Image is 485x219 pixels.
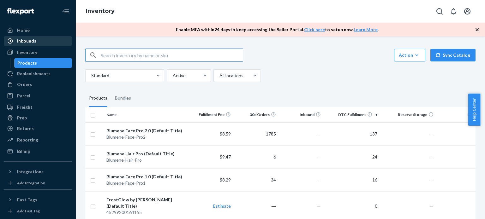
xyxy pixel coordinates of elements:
button: Close Navigation [59,5,72,18]
div: Blumene Hair Pro (Default Title) [106,151,186,157]
div: Freight [17,104,33,110]
span: — [317,131,321,136]
button: Open account menu [461,5,474,18]
div: Add Fast Tag [17,208,40,214]
th: DTC Fulfillment [323,107,380,122]
span: — [430,131,434,136]
button: Sync Catalog [430,49,476,61]
div: Replenishments [17,71,51,77]
td: 34 [233,168,278,191]
div: Parcel [17,93,30,99]
div: Products [17,60,37,66]
span: — [430,177,434,182]
div: Integrations [17,169,44,175]
a: Reporting [4,135,72,145]
span: $9.47 [220,154,231,159]
span: — [317,203,321,209]
div: Blumene-Face-Pro2 [106,134,186,140]
div: Billing [17,148,30,154]
td: 1785 [233,122,278,145]
a: Inventory [4,47,72,57]
div: Products [89,89,107,107]
th: 30d Orders [233,107,278,122]
button: Integrations [4,167,72,177]
span: — [430,203,434,209]
a: Prep [4,113,72,123]
span: — [430,154,434,159]
a: Replenishments [4,69,72,79]
td: 24 [323,145,380,168]
button: Open Search Box [433,5,446,18]
span: — [317,154,321,159]
button: Help Center [468,94,480,126]
a: Products [14,58,72,68]
a: Click here [304,27,325,32]
div: Bundles [115,89,131,107]
div: Orders [17,81,32,88]
a: Returns [4,124,72,134]
th: Fulfillment Fee [189,107,234,122]
a: Inventory [86,8,115,14]
div: Returns [17,125,34,132]
a: Add Integration [4,179,72,187]
a: Orders [4,79,72,89]
input: Search inventory by name or sku [101,49,243,61]
th: Name [104,107,188,122]
a: Add Fast Tag [4,207,72,215]
div: Blumene Face Pro 1.0 (Default Title) [106,174,186,180]
ol: breadcrumbs [81,2,120,20]
div: Blumene Face Pro 2.0 (Default Title) [106,128,186,134]
a: Inbounds [4,36,72,46]
div: Inventory [17,49,37,55]
a: Freight [4,102,72,112]
div: Blumene-Hair-Pro [106,157,186,163]
div: Action [399,52,421,58]
button: Open notifications [447,5,460,18]
td: 137 [323,122,380,145]
div: Home [17,27,30,33]
div: Inbounds [17,38,36,44]
a: Learn More [354,27,378,32]
th: Reserve Storage [380,107,436,122]
img: Flexport logo [7,8,34,14]
a: Home [4,25,72,35]
span: — [317,177,321,182]
div: 45299200164155 [106,209,186,216]
td: 6 [233,145,278,168]
a: Estimate [213,203,231,209]
a: Parcel [4,91,72,101]
input: Active [172,72,173,79]
span: $8.29 [220,177,231,182]
button: Fast Tags [4,195,72,205]
button: Action [394,49,425,61]
div: Fast Tags [17,197,37,203]
div: FrostGlow by [PERSON_NAME] (Default Title) [106,197,186,209]
div: Add Integration [17,180,45,186]
a: Billing [4,146,72,156]
div: Blumene-Face-Pro1 [106,180,186,186]
td: 16 [323,168,380,191]
div: Prep [17,115,27,121]
div: Reporting [17,137,38,143]
span: $8.59 [220,131,231,136]
th: Inbound [278,107,324,122]
p: Enable MFA within 24 days to keep accessing the Seller Portal. to setup now. . [176,26,379,33]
